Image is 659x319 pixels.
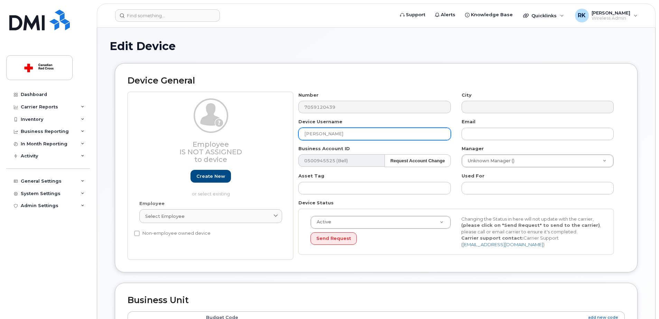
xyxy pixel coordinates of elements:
label: Used For [462,173,484,179]
label: Non-employee owned device [134,229,211,238]
h2: Business Unit [128,296,625,305]
button: Request Account Change [384,154,451,167]
label: Number [298,92,318,98]
strong: Carrier support contact: [461,235,523,241]
span: Active [313,219,331,225]
p: or select existing [139,191,282,197]
h1: Edit Device [110,40,643,52]
label: Device Username [298,118,342,125]
label: Device Status [298,200,334,206]
label: Manager [462,145,484,152]
label: Employee [139,200,165,207]
span: to device [194,155,227,164]
label: Email [462,118,475,125]
a: Active [311,216,451,229]
h3: Employee [139,141,282,163]
a: Create new [191,170,231,183]
div: Changing the Status in here will not update with the carrier, , please call or email carrier to e... [456,216,607,248]
a: [EMAIL_ADDRESS][DOMAIN_NAME] [463,242,543,247]
span: Unknown Manager () [464,158,514,164]
span: Is not assigned [179,148,242,156]
label: Business Account ID [298,145,350,152]
strong: Request Account Change [390,158,445,163]
a: Select employee [139,209,282,223]
label: Asset Tag [298,173,324,179]
input: Non-employee owned device [134,231,140,236]
label: City [462,92,472,98]
span: Select employee [145,213,185,220]
button: Send Request [310,232,357,245]
h2: Device General [128,76,625,86]
a: Unknown Manager () [462,155,613,167]
strong: (please click on "Send Request" to send to the carrier) [461,222,600,228]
